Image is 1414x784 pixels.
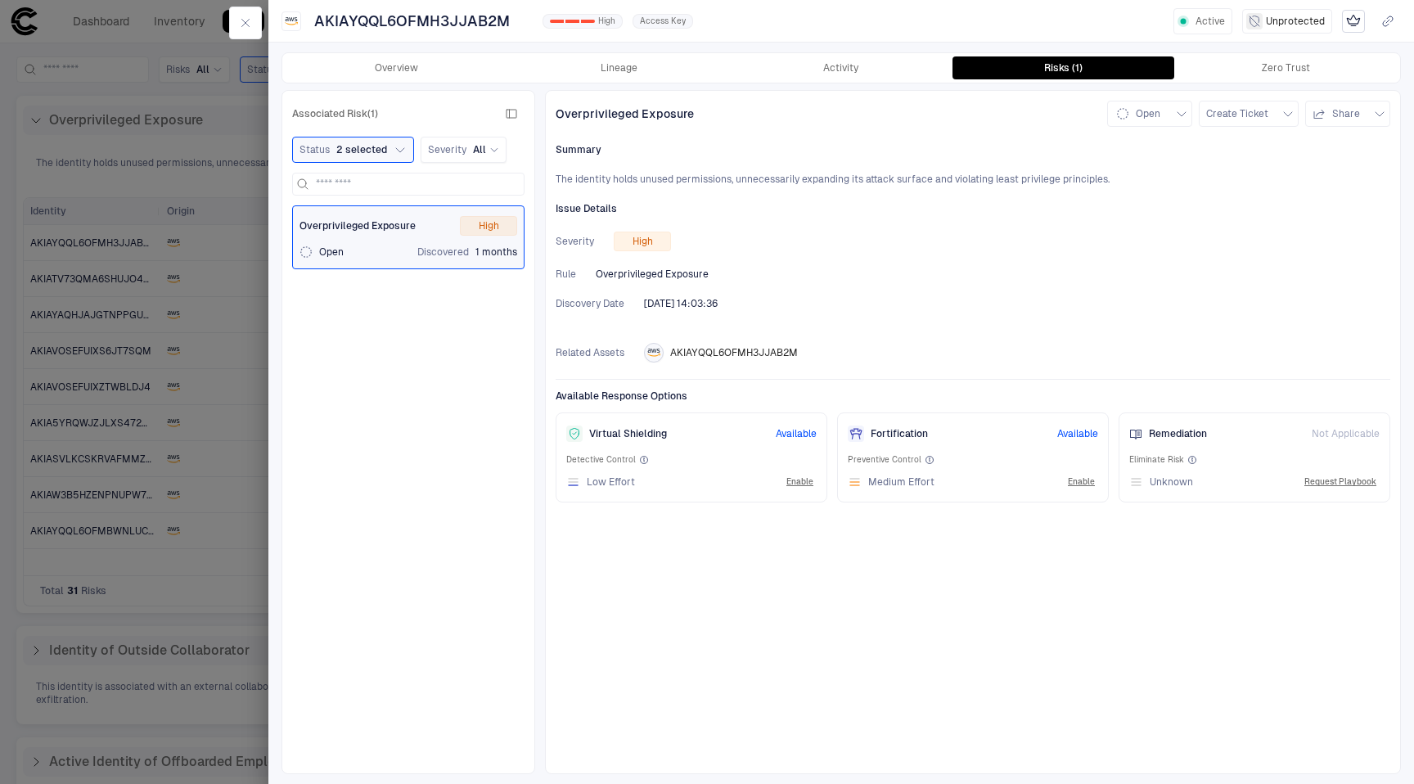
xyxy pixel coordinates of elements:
span: High [633,235,653,248]
button: Open [1107,101,1192,127]
span: Available Response Options [556,390,1390,403]
span: Associated Risk (1) [292,107,378,120]
span: Overprivileged Exposure [299,219,416,232]
span: Share [1332,107,1360,120]
div: Risks (1) [1044,61,1083,74]
div: AWS [647,346,660,359]
div: 6/22/2025 18:03:36 (GMT+00:00 UTC) [644,297,718,310]
span: AKIAYQQL6OFMH3JJAB2M [314,11,510,31]
span: AKIAYQQL6OFMH3JJAB2M [670,346,798,359]
span: High [598,16,615,27]
div: 2 [581,20,595,23]
span: [DATE] 14:03:36 [644,297,718,310]
span: Discovered [417,246,469,259]
span: Severity [556,235,594,248]
span: All [473,143,486,156]
span: Low Effort [587,475,635,489]
span: 1 months [475,246,517,259]
span: Unprotected [1266,15,1325,28]
span: Active [1196,15,1225,28]
button: Share [1305,101,1390,127]
span: Rule [556,268,576,281]
span: 2 selected [336,143,387,156]
button: Enable [1065,472,1098,492]
button: Lineage [508,56,731,79]
span: Medium Effort [868,475,934,489]
span: Summary [556,143,601,156]
button: Activity [730,56,952,79]
button: AKIAYQQL6OFMH3JJAB2M [311,8,533,34]
span: Issue Details [556,202,617,215]
span: Severity [428,143,466,156]
div: Zero Trust [1262,61,1310,74]
span: Status [299,143,330,156]
span: Remediation [1149,427,1207,440]
span: Access Key [640,16,686,27]
button: Status2 selected [292,137,414,163]
span: Eliminate Risk [1129,454,1184,466]
span: High [479,219,499,232]
span: Related Assets [556,346,624,359]
span: Preventive Control [848,454,921,466]
button: Overview [286,56,508,79]
span: The identity holds unused permissions, unnecessarily expanding its attack surface and violating l... [556,173,1110,186]
span: Available [1057,427,1098,440]
span: Overprivileged Exposure [556,106,694,121]
span: Overprivileged Exposure [596,268,709,281]
span: Create Ticket [1206,107,1268,120]
button: Request Playbook [1301,472,1380,492]
span: Available [776,427,817,440]
div: Mark as Crown Jewel [1342,10,1365,33]
span: Detective Control [566,454,636,466]
span: Fortification [871,427,928,440]
span: Discovery Date [556,297,624,310]
button: Create Ticket [1199,101,1299,127]
span: Not Applicable [1312,427,1380,440]
span: Unknown [1150,475,1193,489]
span: Open [319,246,344,259]
div: 0 [550,20,564,23]
span: Open [1136,107,1160,120]
button: Enable [783,472,817,492]
div: 1 [565,20,579,23]
div: AWS [285,15,298,28]
span: Virtual Shielding [589,427,667,440]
